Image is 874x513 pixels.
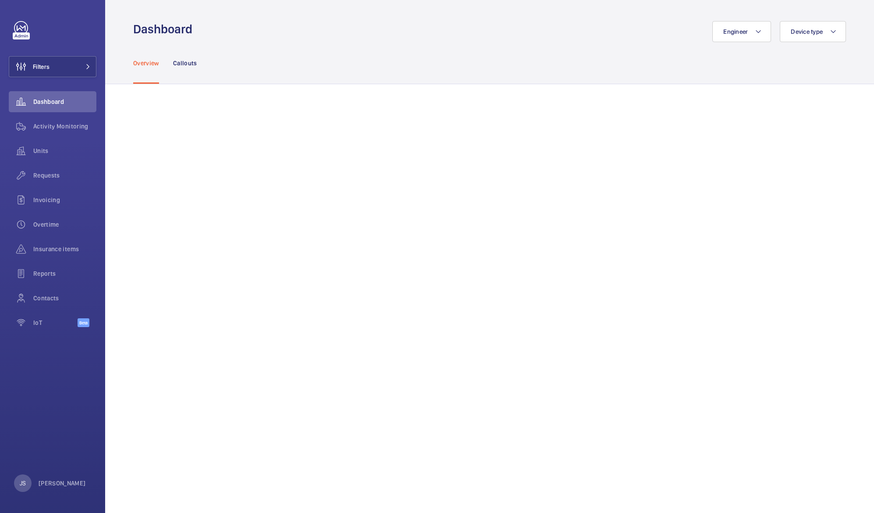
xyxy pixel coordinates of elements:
span: Insurance items [33,245,96,253]
span: Requests [33,171,96,180]
span: Reports [33,269,96,278]
span: Invoicing [33,196,96,204]
span: IoT [33,318,78,327]
span: Units [33,146,96,155]
h1: Dashboard [133,21,198,37]
button: Device type [780,21,846,42]
span: Activity Monitoring [33,122,96,131]
span: Device type [791,28,823,35]
span: Contacts [33,294,96,303]
p: Overview [133,59,159,68]
span: Filters [33,62,50,71]
span: Overtime [33,220,96,229]
span: Engineer [723,28,748,35]
span: Dashboard [33,97,96,106]
span: Beta [78,318,89,327]
p: JS [20,479,26,488]
button: Engineer [712,21,771,42]
button: Filters [9,56,96,77]
p: [PERSON_NAME] [39,479,86,488]
p: Callouts [173,59,197,68]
